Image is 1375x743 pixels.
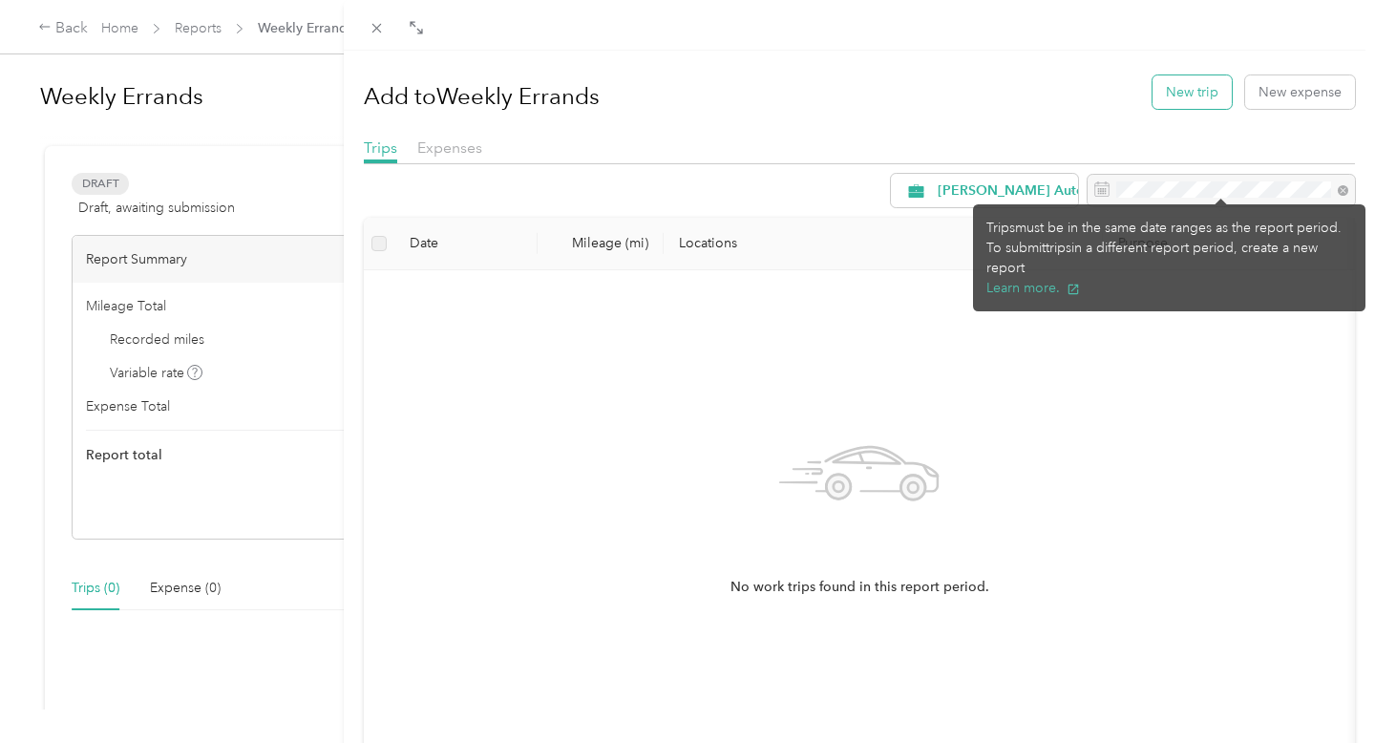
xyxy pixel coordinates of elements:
div: To submit trips in a different report period, create a new report [986,238,1352,278]
button: New trip [1153,75,1232,109]
span: [PERSON_NAME] Automotive [938,184,1128,198]
iframe: Everlance-gr Chat Button Frame [1268,636,1375,743]
h1: Add to Weekly Errands [364,74,600,119]
th: Locations [664,218,1103,270]
button: New expense [1245,75,1355,109]
span: Trips [364,138,397,157]
button: Learn more. [986,278,1080,298]
th: Date [394,218,538,270]
span: Expenses [417,138,482,157]
th: Mileage (mi) [538,218,664,270]
div: Trips must be in the same date ranges as the report period. [986,218,1352,238]
span: No work trips found in this report period. [730,577,989,598]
